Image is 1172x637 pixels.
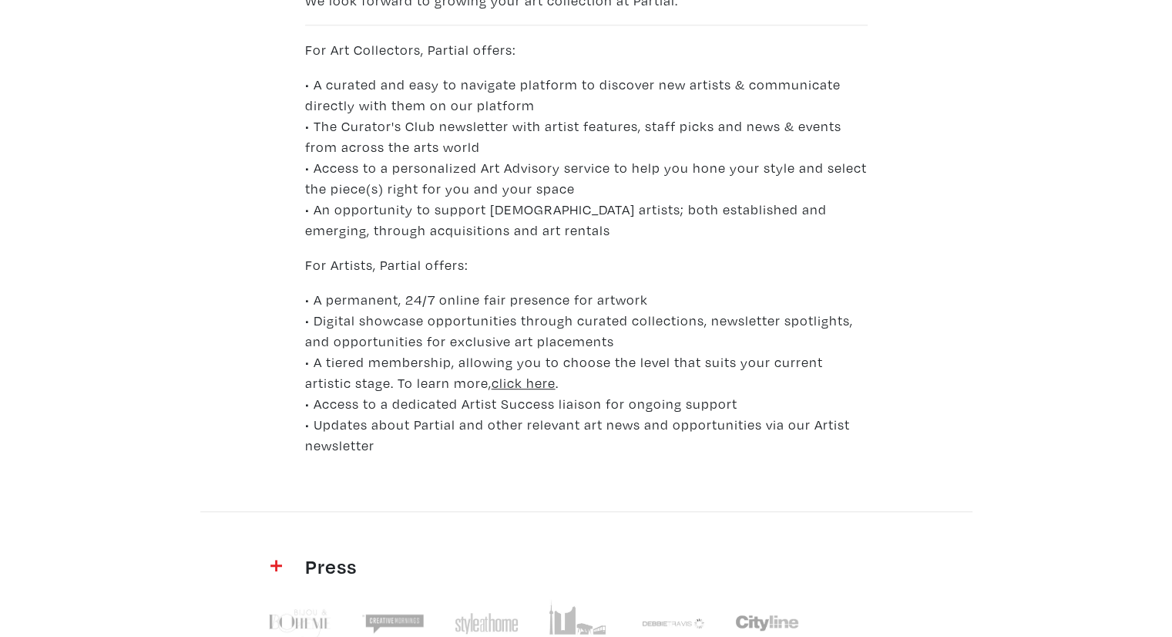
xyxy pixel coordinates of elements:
img: Styleathome.jpg [455,613,517,634]
p: For Art Collectors, Partial offers: [305,39,868,60]
img: cityline.jpg [736,615,798,631]
img: debbietravis_logo.jpg [643,618,704,629]
img: plus.svg [270,560,282,571]
u: click here [492,374,556,392]
img: creativemornings.jpg [362,612,424,635]
a: Press [159,511,1014,585]
p: • A curated and easy to navigate platform to discover new artists & communicate directly with the... [305,74,868,241]
p: • A permanent, 24/7 online fair presence for artwork • Digital showcase opportunities through cur... [305,289,868,456]
p: For Artists, Partial offers: [305,254,868,275]
h4: Press [305,554,868,578]
a: click here.• Access to a dedicated Artist Success liaison for ongoing support• Updates about Part... [305,374,850,454]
